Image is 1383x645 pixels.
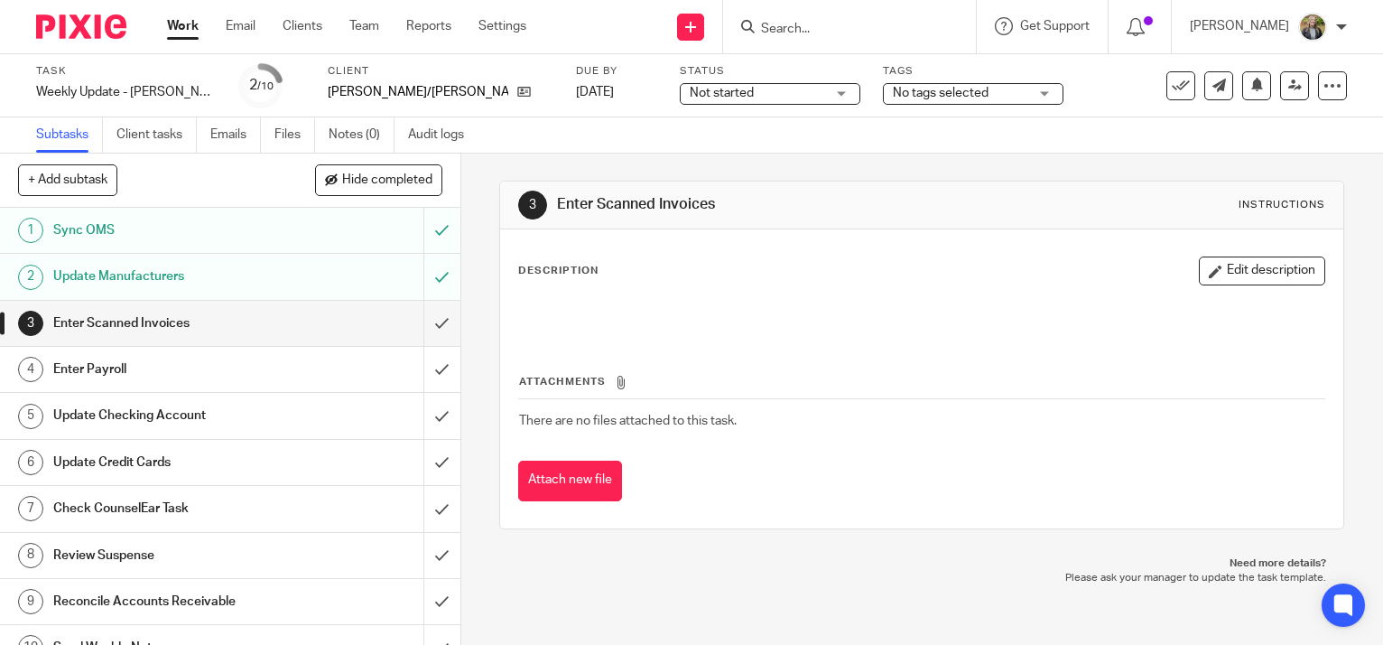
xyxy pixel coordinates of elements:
h1: Check CounselEar Task [53,495,288,522]
div: 1 [18,218,43,243]
a: Subtasks [36,117,103,153]
p: Description [518,264,599,278]
a: Audit logs [408,117,478,153]
a: Files [274,117,315,153]
a: Notes (0) [329,117,394,153]
h1: Review Suspense [53,542,288,569]
div: 2 [18,265,43,290]
div: 6 [18,450,43,475]
p: Need more details? [517,556,1326,571]
a: Clients [283,17,322,35]
img: Pixie [36,14,126,39]
label: Tags [883,64,1063,79]
span: Not started [690,87,754,99]
span: [DATE] [576,86,614,98]
p: [PERSON_NAME]/[PERSON_NAME] [328,83,508,101]
h1: Enter Payroll [53,356,288,383]
a: Work [167,17,199,35]
div: Weekly Update - LaBorde [36,83,217,101]
span: Hide completed [342,173,432,188]
h1: Update Checking Account [53,402,288,429]
a: Emails [210,117,261,153]
span: Attachments [519,377,606,387]
h1: Update Manufacturers [53,263,288,290]
div: Instructions [1239,198,1325,212]
div: 7 [18,496,43,521]
p: [PERSON_NAME] [1190,17,1289,35]
h1: Update Credit Cards [53,449,288,476]
button: Hide completed [315,164,442,195]
button: Edit description [1199,257,1325,285]
a: Email [226,17,255,35]
a: Client tasks [116,117,197,153]
span: Get Support [1020,20,1090,33]
img: image.jpg [1298,13,1327,42]
div: 9 [18,589,43,614]
div: 5 [18,404,43,429]
input: Search [759,22,922,38]
h1: Enter Scanned Invoices [53,310,288,337]
div: 2 [249,75,274,96]
label: Status [680,64,860,79]
div: 4 [18,357,43,382]
h1: Sync OMS [53,217,288,244]
div: Weekly Update - [PERSON_NAME] [36,83,217,101]
h1: Enter Scanned Invoices [557,195,961,214]
label: Due by [576,64,657,79]
label: Client [328,64,553,79]
a: Settings [478,17,526,35]
button: + Add subtask [18,164,117,195]
span: There are no files attached to this task. [519,415,737,427]
button: Attach new file [518,461,622,501]
div: 8 [18,543,43,568]
div: 3 [518,191,547,220]
label: Task [36,64,217,79]
a: Reports [406,17,451,35]
small: /10 [257,81,274,91]
a: Team [349,17,379,35]
h1: Reconcile Accounts Receivable [53,588,288,615]
div: 3 [18,311,43,336]
p: Please ask your manager to update the task template. [517,571,1326,585]
span: No tags selected [893,87,989,99]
